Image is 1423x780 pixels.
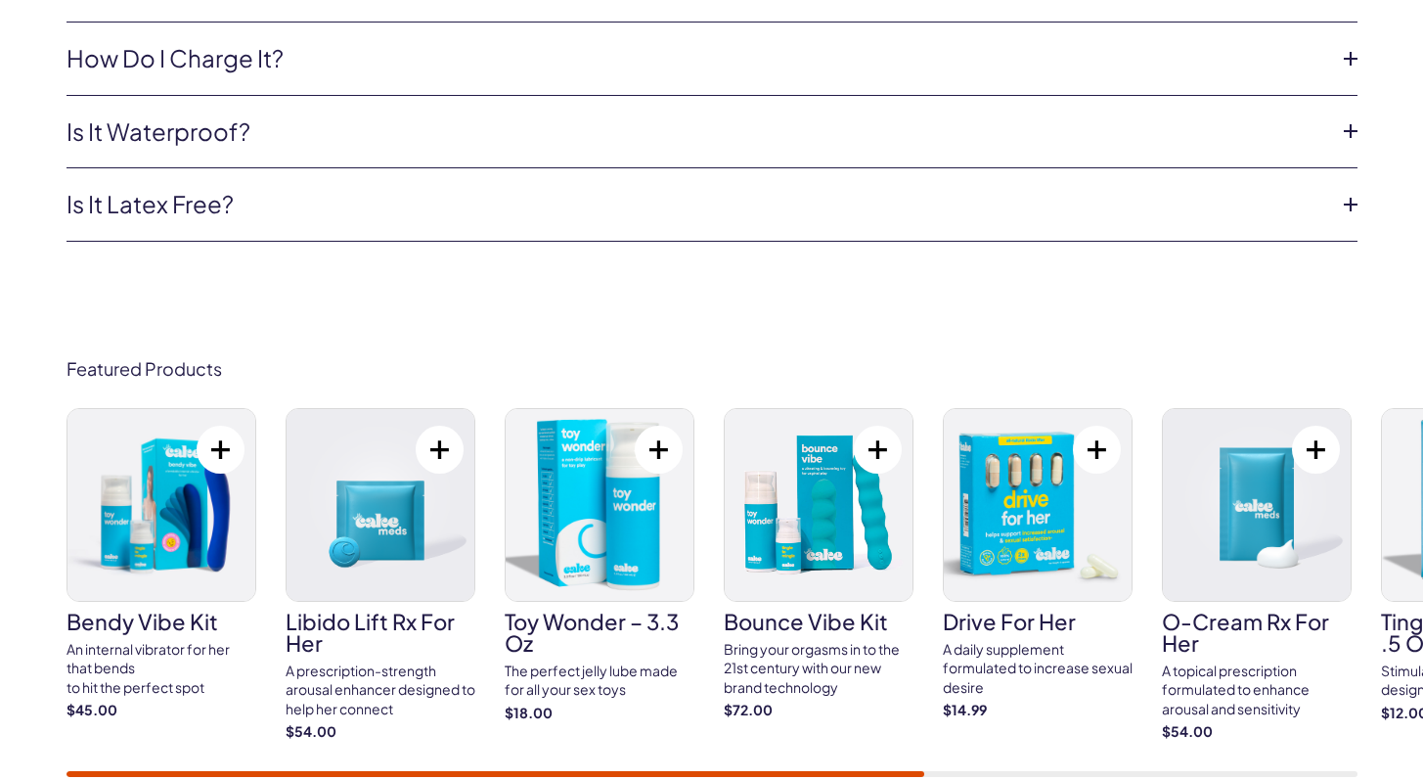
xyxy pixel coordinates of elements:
div: A prescription-strength arousal enhancer designed to help her connect [286,662,475,719]
strong: $14.99 [943,701,1133,720]
img: O-Cream Rx for Her [1163,409,1351,601]
strong: $72.00 [724,701,913,720]
img: Bendy Vibe Kit [67,409,255,601]
img: Libido Lift Rx For Her [287,409,474,601]
img: bounce vibe kit [725,409,912,601]
strong: $54.00 [1162,722,1352,742]
h3: bounce vibe kit [724,611,913,632]
a: bounce vibe kit bounce vibe kit Bring your orgasms in to the 21st century with our new brand tech... [724,408,913,720]
a: O-Cream Rx for Her O-Cream Rx for Her A topical prescription formulated to enhance arousal and se... [1162,408,1352,742]
a: Is it waterproof? [67,115,1326,149]
img: drive for her [944,409,1132,601]
strong: $18.00 [505,704,694,723]
h3: Toy Wonder – 3.3 oz [505,611,694,654]
a: Is it latex free? [67,188,1326,221]
h3: drive for her [943,611,1133,632]
img: Toy Wonder – 3.3 oz [506,409,693,601]
a: drive for her drive for her A daily supplement formulated to increase sexual desire $14.99 [943,408,1133,720]
a: Toy Wonder – 3.3 oz Toy Wonder – 3.3 oz The perfect jelly lube made for all your sex toys $18.00 [505,408,694,723]
div: A daily supplement formulated to increase sexual desire [943,640,1133,698]
div: An internal vibrator for her that bends to hit the perfect spot [67,640,256,698]
h3: Bendy Vibe Kit [67,611,256,632]
a: Bendy Vibe Kit Bendy Vibe Kit An internal vibrator for her that bendsto hit the perfect spot $45.00 [67,408,256,720]
strong: $54.00 [286,722,475,742]
h3: O-Cream Rx for Her [1162,611,1352,654]
div: Bring your orgasms in to the 21st century with our new brand technology [724,640,913,698]
a: How do I charge it? [67,42,1326,75]
a: Libido Lift Rx For Her Libido Lift Rx For Her A prescription-strength arousal enhancer designed t... [286,408,475,742]
h3: Libido Lift Rx For Her [286,611,475,654]
div: A topical prescription formulated to enhance arousal and sensitivity [1162,662,1352,719]
div: The perfect jelly lube made for all your sex toys [505,662,694,700]
strong: $45.00 [67,701,256,720]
